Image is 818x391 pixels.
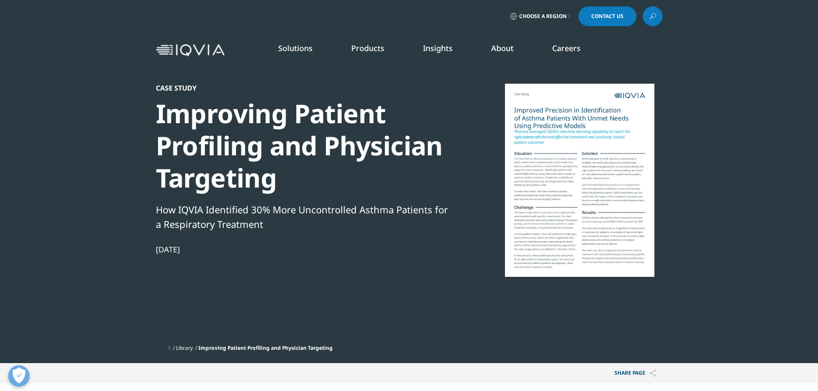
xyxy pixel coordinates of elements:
[156,244,450,255] div: [DATE]
[156,97,450,194] div: Improving Patient Profiling and Physician Targeting
[552,43,581,53] a: Careers
[278,43,313,53] a: Solutions
[591,14,623,19] span: Contact Us
[608,363,663,383] button: Share PAGEShare PAGE
[578,6,636,26] a: Contact Us
[156,84,450,92] div: Case Study
[198,344,333,352] span: Improving Patient Profiling and Physician Targeting
[8,365,30,387] button: Open Preferences
[351,43,384,53] a: Products
[156,44,225,57] img: IQVIA Healthcare Information Technology and Pharma Clinical Research Company
[491,43,514,53] a: About
[228,30,663,70] nav: Primary
[156,202,450,231] div: How IQVIA Identified 30% More Uncontrolled Asthma Patients for a Respiratory Treatment
[519,13,567,20] span: Choose a Region
[650,370,656,377] img: Share PAGE
[608,363,663,383] p: Share PAGE
[423,43,453,53] a: Insights
[176,344,193,352] a: Library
